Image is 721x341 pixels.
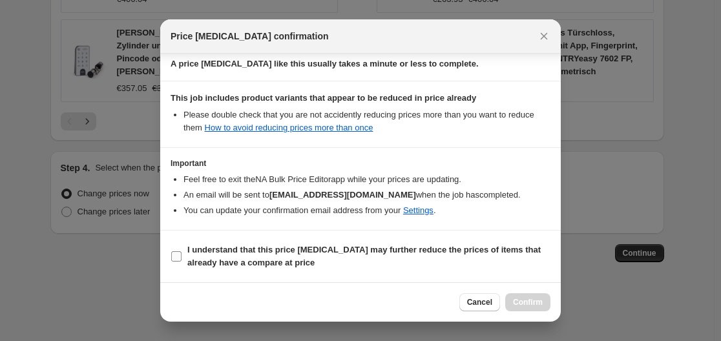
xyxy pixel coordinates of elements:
[459,293,500,311] button: Cancel
[269,190,416,200] b: [EMAIL_ADDRESS][DOMAIN_NAME]
[171,93,476,103] b: This job includes product variants that appear to be reduced in price already
[183,204,550,217] li: You can update your confirmation email address from your .
[535,27,553,45] button: Close
[205,123,373,132] a: How to avoid reducing prices more than once
[171,30,329,43] span: Price [MEDICAL_DATA] confirmation
[171,158,550,169] h3: Important
[183,189,550,201] li: An email will be sent to when the job has completed .
[467,297,492,307] span: Cancel
[183,108,550,134] li: Please double check that you are not accidently reducing prices more than you want to reduce them
[171,59,479,68] b: A price [MEDICAL_DATA] like this usually takes a minute or less to complete.
[403,205,434,215] a: Settings
[183,173,550,186] li: Feel free to exit the NA Bulk Price Editor app while your prices are updating.
[187,245,541,267] b: I understand that this price [MEDICAL_DATA] may further reduce the prices of items that already h...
